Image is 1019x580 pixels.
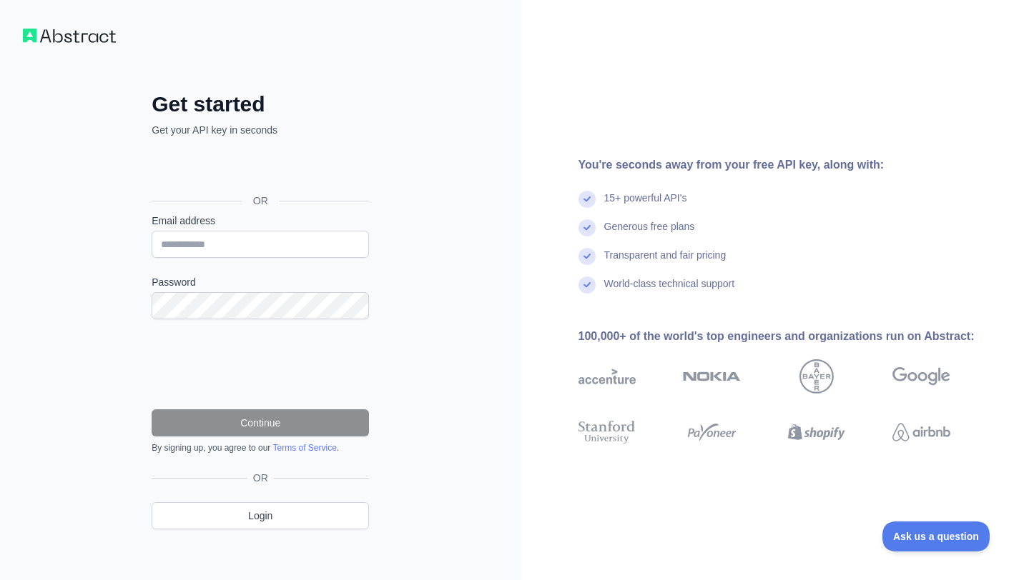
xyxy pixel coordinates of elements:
iframe: Toggle Customer Support [882,521,990,551]
div: By signing up, you agree to our . [152,442,369,454]
img: payoneer [683,418,741,446]
div: Transparent and fair pricing [604,248,727,276]
label: Email address [152,214,369,228]
img: google [892,359,950,394]
div: Generous free plans [604,219,695,248]
p: Get your API key in seconds [152,123,369,137]
iframe: Sign in with Google Button [144,153,373,184]
img: bayer [799,359,834,394]
button: Continue [152,409,369,436]
a: Terms of Service [272,443,336,453]
a: Login [152,502,369,529]
iframe: reCAPTCHA [152,336,369,392]
img: stanford university [579,418,636,446]
img: airbnb [892,418,950,446]
div: You're seconds away from your free API key, along with: [579,156,997,174]
img: check mark [579,219,596,236]
div: 100,000+ of the world's top engineers and organizations run on Abstract: [579,328,997,345]
div: World-class technical support [604,276,735,305]
label: Password [152,275,369,289]
img: check mark [579,276,596,294]
img: check mark [579,248,596,265]
img: check mark [579,191,596,208]
span: OR [247,471,274,485]
img: accenture [579,359,636,394]
img: nokia [683,359,741,394]
div: 15+ powerful API's [604,191,687,219]
img: shopify [788,418,846,446]
span: OR [242,194,280,208]
h2: Get started [152,91,369,117]
img: Workflow [23,29,116,43]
